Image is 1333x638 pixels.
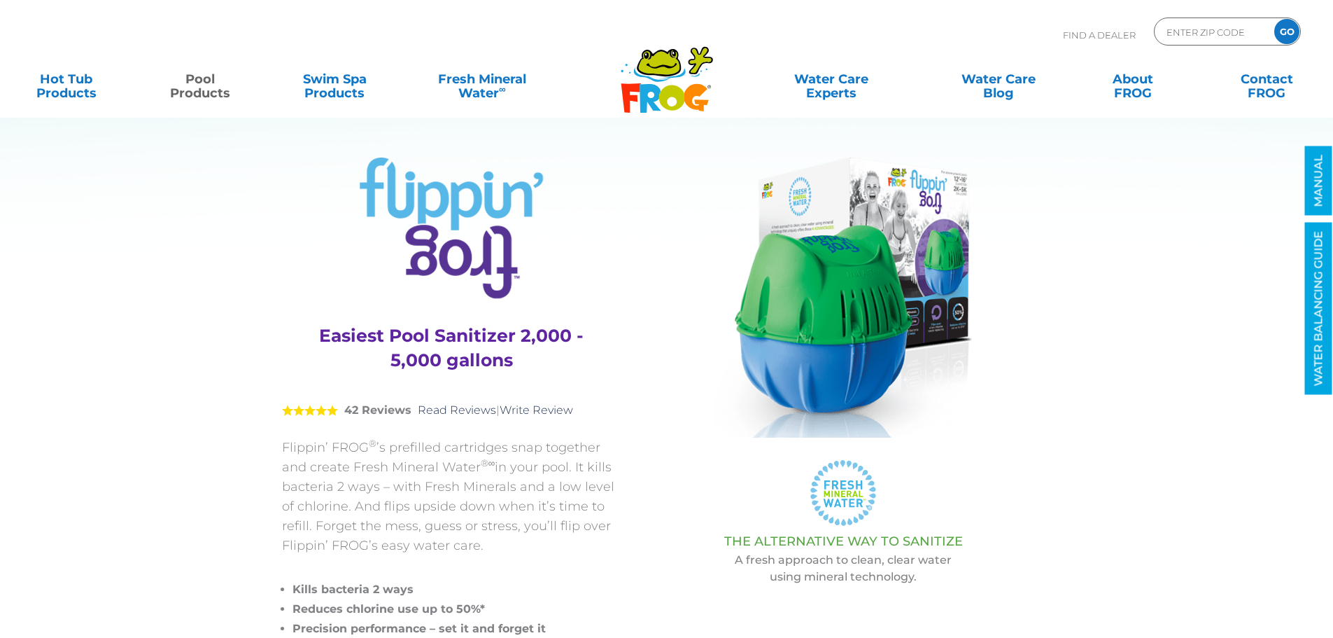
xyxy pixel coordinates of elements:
strong: 42 Reviews [344,403,411,417]
a: MANUAL [1305,146,1332,216]
a: Write Review [500,403,573,417]
img: Product Flippin Frog [714,158,972,438]
img: Frog Products Logo [613,28,721,113]
a: ContactFROG [1215,65,1319,93]
div: | [282,383,621,438]
sup: ∞ [499,83,506,95]
input: GO [1274,19,1299,44]
a: AboutFROG [1080,65,1185,93]
p: Flippin’ FROG ’s prefilled cartridges snap together and create Fresh Mineral Water in your pool. ... [282,438,621,555]
p: A fresh approach to clean, clear water using mineral technology. [656,552,1031,585]
li: Reduces chlorine use up to 50%* [292,599,621,619]
img: Product Logo [360,158,544,299]
a: Read Reviews [418,403,496,417]
h3: THE ALTERNATIVE WAY TO SANITIZE [656,534,1031,548]
li: Kills bacteria 2 ways [292,580,621,599]
a: WATER BALANCING GUIDE [1305,223,1332,395]
a: Swim SpaProducts [283,65,387,93]
a: PoolProducts [148,65,253,93]
h3: Easiest Pool Sanitizer 2,000 - 5,000 gallons [299,324,604,373]
a: Water CareExperts [747,65,916,93]
sup: ®∞ [481,457,495,469]
a: Hot TubProducts [14,65,118,93]
sup: ® [369,438,376,449]
a: Fresh MineralWater∞ [416,65,547,93]
span: 5 [282,405,338,416]
p: Find A Dealer [1063,18,1136,53]
a: Water CareBlog [946,65,1050,93]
